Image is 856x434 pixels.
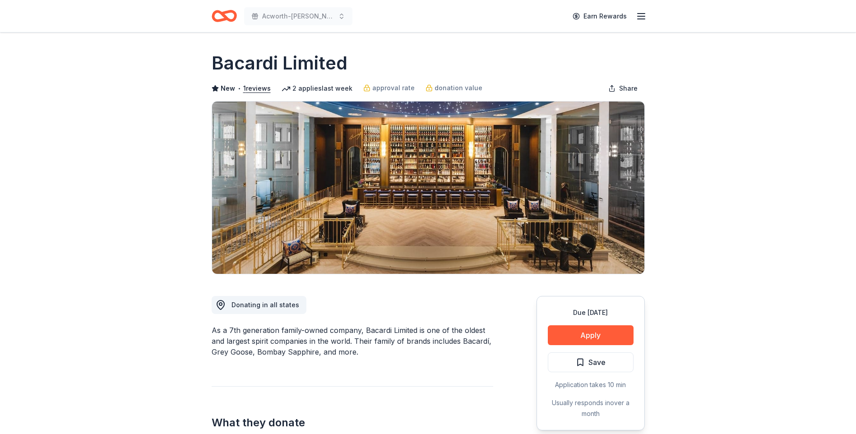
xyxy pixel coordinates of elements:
div: Application takes 10 min [548,379,634,390]
a: approval rate [363,83,415,93]
h2: What they donate [212,416,493,430]
div: Usually responds in over a month [548,397,634,419]
span: Save [588,356,606,368]
span: Share [619,83,638,94]
button: Share [601,79,645,97]
span: • [237,85,241,92]
button: 1reviews [243,83,271,94]
a: donation value [426,83,482,93]
img: Image for Bacardi Limited [212,102,644,274]
span: New [221,83,235,94]
a: Home [212,5,237,27]
div: As a 7th generation family-owned company, Bacardi Limited is one of the oldest and largest spirit... [212,325,493,357]
button: Save [548,352,634,372]
span: donation value [435,83,482,93]
span: approval rate [372,83,415,93]
button: Acworth-[PERSON_NAME] [DATE] [244,7,352,25]
span: Acworth-[PERSON_NAME] [DATE] [262,11,334,22]
div: 2 applies last week [282,83,352,94]
div: Due [DATE] [548,307,634,318]
a: Earn Rewards [567,8,632,24]
h1: Bacardi Limited [212,51,347,76]
button: Apply [548,325,634,345]
span: Donating in all states [231,301,299,309]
